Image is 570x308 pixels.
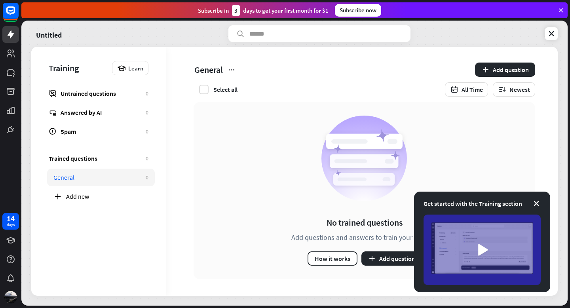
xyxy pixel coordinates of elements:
[53,173,142,181] div: General
[146,174,148,181] div: 0
[61,127,142,135] div: Spam
[146,155,148,162] div: 0
[47,169,155,186] a: General 0
[7,215,15,222] div: 14
[493,82,535,97] button: Newest
[7,222,15,228] div: days
[146,109,148,116] div: 0
[475,63,535,77] button: Add question
[194,63,224,76] span: General
[335,4,381,17] div: Subscribe now
[49,154,142,162] div: Trained questions
[42,150,155,167] a: Trained questions 0
[232,5,240,16] div: 3
[308,251,357,266] button: How it works
[424,215,541,285] img: image
[146,90,148,97] div: 0
[361,251,422,266] button: Add question
[36,25,62,42] a: Untitled
[61,89,142,97] div: Untrained questions
[66,192,148,200] div: Add new
[61,108,142,116] div: Answered by AI
[42,123,155,140] a: Spam 0
[128,65,143,72] span: Learn
[213,86,237,93] div: Select all
[42,85,155,102] a: Untrained questions 0
[6,3,30,27] button: Open LiveChat chat widget
[327,217,403,228] div: No trained questions
[424,199,541,208] div: Get started with the Training section
[198,5,329,16] div: Subscribe in days to get your first month for $1
[146,128,148,135] div: 0
[2,213,19,230] a: 14 days
[42,104,155,121] a: Answered by AI 0
[291,233,437,242] div: Add questions and answers to train your chatbot
[49,63,108,74] div: Training
[445,82,488,97] button: All Time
